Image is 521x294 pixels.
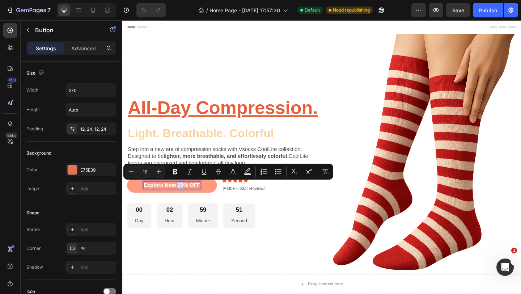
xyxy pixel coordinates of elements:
[479,7,497,14] div: Publish
[46,202,57,210] div: 02
[26,245,41,252] div: Corner
[473,3,503,17] button: Publish
[46,214,57,223] p: Hour
[496,259,514,276] iframe: Intercom live chat
[511,248,517,253] span: 1
[26,87,38,93] div: Width
[80,264,114,271] div: Add...
[5,133,17,138] div: Beta
[26,264,43,270] div: Shadow
[14,214,23,223] p: Day
[26,226,41,233] div: Border
[14,202,23,210] div: 00
[5,114,217,132] h2: Light. Breathable. Colorful
[209,7,280,14] span: Home Page - [DATE] 17:57:30
[217,15,429,281] img: gempages_581055782791938990-4cd95543-9063-4986-a735-8ee2f196f331.png
[47,6,51,14] p: 7
[66,84,116,97] input: Auto
[80,186,114,192] div: Add...
[80,245,114,252] div: Pill
[35,26,97,34] p: Button
[305,7,320,13] span: Default
[202,284,241,290] div: Drop element here
[26,150,51,156] div: Background
[26,106,40,113] div: Height
[5,171,103,188] button: <p>Explore Now 20% OFF</p>
[26,126,43,132] div: Padding
[119,202,136,210] div: 51
[66,103,116,116] input: Auto
[45,144,181,151] strong: lighter, more breathable, and effortlessly colorful,
[206,7,208,14] span: /
[6,84,213,106] u: All-Day Compression.
[119,214,136,223] p: Second
[110,180,216,186] p: 2000+ 5-Star Reviews
[80,202,96,210] div: 59
[452,7,464,13] span: Save
[446,3,470,17] button: Save
[123,164,333,180] div: Editor contextual toolbar
[26,185,39,192] div: Image
[80,214,96,223] p: Minute
[26,210,39,216] div: Shape
[80,167,114,173] div: E75E39
[36,45,56,52] p: Settings
[71,45,96,52] p: Advanced
[6,136,216,159] p: Step into a new era of compression socks with Vsocks CoolLite collection. Designed to be CoolLite...
[7,77,17,83] div: 450
[80,227,114,233] div: Add...
[80,126,114,133] div: 12, 24, 12, 24
[24,176,85,183] p: Explore Now 20% OFF
[3,3,54,17] button: 7
[26,68,46,78] div: Size
[333,7,370,13] span: Need republishing
[122,20,521,294] iframe: Design area
[136,3,166,17] div: Undo/Redo
[26,167,38,173] div: Color
[24,176,85,183] div: Rich Text Editor. Editing area: main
